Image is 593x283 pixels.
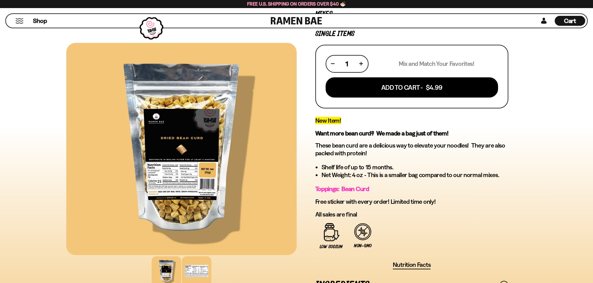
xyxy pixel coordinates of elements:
div: Cart [555,14,585,28]
span: Shop [33,17,47,25]
span: Cart [564,17,576,25]
span: Toppings: Bean Curd [315,185,369,193]
span: Non-GMO [354,243,372,249]
strong: Want more bean curd? We made a bag just of them! [315,130,449,137]
span: 1 [346,60,348,68]
span: New Item! [315,117,341,124]
p: All sales are final [315,211,508,218]
span: Low Sodium [320,244,343,249]
span: Free U.S. Shipping on Orders over $40 🍜 [247,1,346,7]
button: Add To Cart - $4.99 [326,77,498,98]
button: Mobile Menu Trigger [15,18,24,24]
p: Single Items [315,31,508,37]
span: Nutrition Facts [393,261,431,269]
button: Nutrition Facts [393,261,431,269]
li: Net Weight: 4 oz - This is a smaller bag compared to our normal mixes. [322,171,508,179]
p: Mix and Match Your Favorites! [399,60,474,68]
p: These bean curd are a delicious way to elevate your noodles! They are also packed with protein! [315,142,508,157]
span: Free sticker with every order! Limited time only! [315,198,436,205]
li: Shelf life of up to 15 months. [322,163,508,171]
a: Shop [33,16,47,26]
